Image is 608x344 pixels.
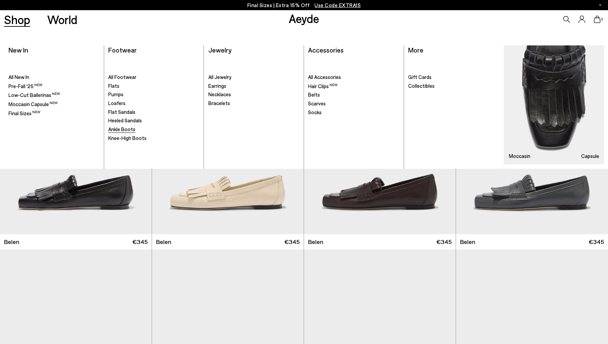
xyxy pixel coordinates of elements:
[460,238,475,246] span: Belen
[132,238,148,246] span: €345
[308,92,399,98] a: Belts
[308,238,323,246] span: Belen
[208,91,231,97] span: Necklaces
[308,83,399,90] a: Hair Clips
[108,109,199,116] a: Flat Sandals
[8,83,100,90] a: Pre-Fall '25
[208,100,230,106] span: Bracelets
[8,74,100,81] a: All New In
[308,83,338,89] span: Hair Clips
[208,74,300,81] a: All Jewelry
[308,92,320,98] span: Belts
[108,100,126,106] span: Loafers
[308,109,322,115] span: Socks
[304,234,456,249] a: Belen €345
[47,14,77,25] a: World
[509,154,530,159] h3: Moccasin
[589,238,604,246] span: €345
[308,100,399,107] a: Scarves
[408,46,423,54] a: More
[108,117,142,123] span: Heeled Sandals
[208,83,226,89] span: Earrings
[289,11,319,25] a: Aeyde
[408,74,500,81] a: Gift Cards
[108,91,123,97] span: Pumps
[601,18,604,21] span: 0
[108,74,199,81] a: All Footwear
[8,92,60,98] span: Low-Cut Ballerinas
[8,74,29,80] span: All New In
[108,117,199,124] a: Heeled Sandals
[208,74,231,80] span: All Jewelry
[8,101,100,108] a: Moccasin Capsule
[108,109,135,115] span: Flat Sandals
[108,74,136,80] span: All Footwear
[208,46,231,54] a: Jewelry
[408,83,435,89] span: Collectibles
[581,154,599,159] h3: Capsule
[108,91,199,98] a: Pumps
[156,238,171,246] span: Belen
[308,109,399,116] a: Socks
[108,135,147,141] span: Knee-High Boots
[152,234,304,249] a: Belen €345
[108,126,135,132] span: Ankle Boots
[108,83,119,89] span: Flats
[4,238,19,246] span: Belen
[8,92,100,99] a: Low-Cut Ballerinas
[108,83,199,89] a: Flats
[8,83,42,89] span: Pre-Fall '25
[208,83,300,89] a: Earrings
[108,126,199,133] a: Ankle Boots
[308,74,341,80] span: All Accessories
[247,1,361,9] p: Final Sizes | Extra 15% Off
[108,46,137,54] a: Footwear
[308,100,326,106] span: Scarves
[408,74,432,80] span: Gift Cards
[8,101,58,107] span: Moccasin Capsule
[208,91,300,98] a: Necklaces
[594,16,601,23] a: 0
[308,46,344,54] a: Accessories
[8,110,100,117] a: Final Sizes
[456,234,608,249] a: Belen €345
[8,110,40,116] span: Final Sizes
[108,135,199,142] a: Knee-High Boots
[308,74,399,81] a: All Accessories
[284,238,300,246] span: €345
[8,46,28,54] a: New In
[108,100,199,107] a: Loafers
[504,45,604,164] a: Moccasin Capsule
[408,83,500,89] a: Collectibles
[4,14,30,25] a: Shop
[315,2,361,8] span: Navigate to /collections/ss25-final-sizes
[208,100,300,107] a: Bracelets
[436,238,452,246] span: €345
[504,45,604,164] img: Mobile_e6eede4d-78b8-4bd1-ae2a-4197e375e133_900x.jpg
